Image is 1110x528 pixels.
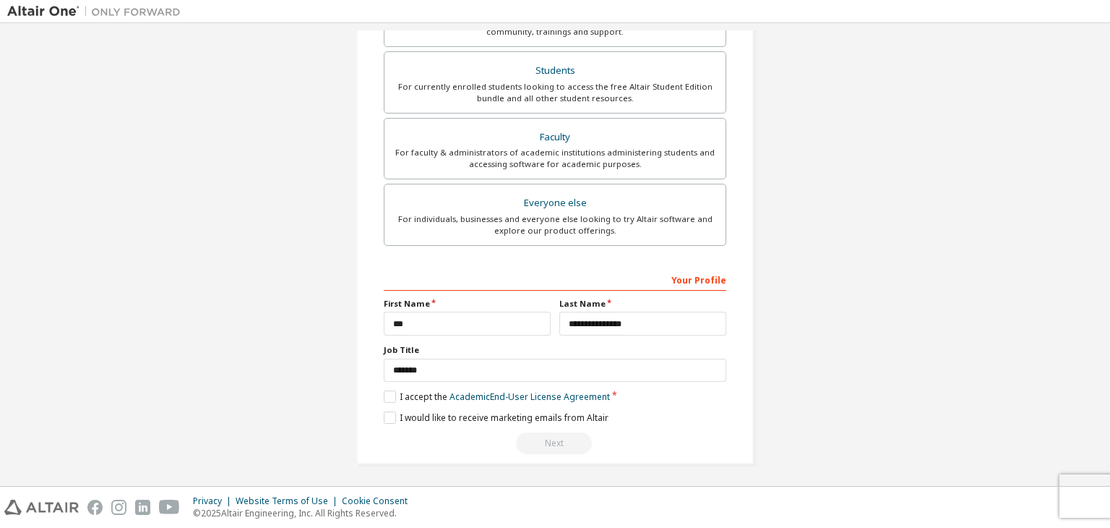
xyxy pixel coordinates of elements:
img: instagram.svg [111,500,126,515]
div: For faculty & administrators of academic institutions administering students and accessing softwa... [393,147,717,170]
p: © 2025 Altair Engineering, Inc. All Rights Reserved. [193,507,416,519]
img: facebook.svg [87,500,103,515]
img: youtube.svg [159,500,180,515]
div: Privacy [193,495,236,507]
label: Last Name [559,298,726,310]
img: linkedin.svg [135,500,150,515]
div: Your Profile [384,268,726,291]
div: Website Terms of Use [236,495,342,507]
a: Academic End-User License Agreement [449,391,610,403]
div: Cookie Consent [342,495,416,507]
label: First Name [384,298,551,310]
label: Job Title [384,344,726,356]
img: Altair One [7,4,188,19]
div: For currently enrolled students looking to access the free Altair Student Edition bundle and all ... [393,81,717,104]
div: Read and acccept EULA to continue [384,433,726,454]
img: altair_logo.svg [4,500,79,515]
label: I accept the [384,391,610,403]
div: Students [393,61,717,81]
div: Everyone else [393,193,717,213]
div: For individuals, businesses and everyone else looking to try Altair software and explore our prod... [393,213,717,237]
div: Faculty [393,127,717,148]
label: I would like to receive marketing emails from Altair [384,412,608,424]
